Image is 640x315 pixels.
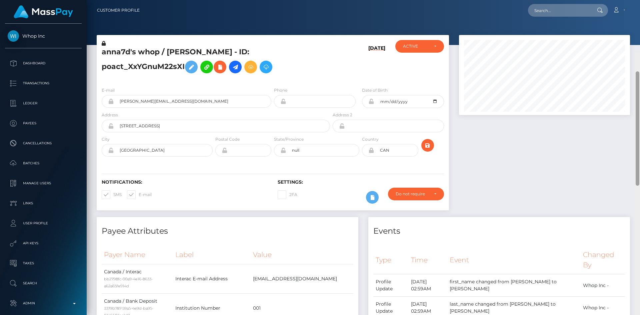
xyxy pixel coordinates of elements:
[14,5,73,18] img: MassPay Logo
[373,246,409,274] th: Type
[5,275,82,292] a: Search
[403,44,429,49] div: ACTIVE
[102,190,122,199] label: SMS
[8,178,79,188] p: Manage Users
[5,295,82,312] a: Admin
[8,238,79,248] p: API Keys
[581,274,625,297] td: Whop Inc -
[102,87,115,93] label: E-mail
[102,246,173,264] th: Payer Name
[8,118,79,128] p: Payees
[8,138,79,148] p: Cancellations
[127,190,152,199] label: E-mail
[388,188,444,200] button: Do not require
[5,155,82,172] a: Batches
[102,179,268,185] h6: Notifications:
[5,135,82,152] a: Cancellations
[447,246,581,274] th: Event
[368,45,385,79] h6: [DATE]
[8,58,79,68] p: Dashboard
[5,55,82,72] a: Dashboard
[409,246,447,274] th: Time
[8,198,79,208] p: Links
[102,225,353,237] h4: Payee Attributes
[373,274,409,297] td: Profile Update
[581,246,625,274] th: Changed By
[395,40,444,53] button: ACTIVE
[8,98,79,108] p: Ledger
[8,218,79,228] p: User Profile
[447,274,581,297] td: first_name changed from [PERSON_NAME] to [PERSON_NAME]
[8,78,79,88] p: Transactions
[5,175,82,192] a: Manage Users
[8,30,19,42] img: Whop Inc
[173,246,251,264] th: Label
[102,47,326,77] h5: anna7d's whop / [PERSON_NAME] - ID: poact_XxYGnuM22sXI
[409,274,447,297] td: [DATE] 02:59AM
[8,158,79,168] p: Batches
[278,190,297,199] label: 2FA
[362,136,379,142] label: Country
[97,3,140,17] a: Customer Profile
[8,298,79,308] p: Admin
[274,87,287,93] label: Phone
[362,87,388,93] label: Date of Birth
[528,4,591,17] input: Search...
[396,191,429,197] div: Do not require
[5,235,82,252] a: API Keys
[5,95,82,112] a: Ledger
[5,255,82,272] a: Taxes
[5,115,82,132] a: Payees
[373,225,625,237] h4: Events
[274,136,304,142] label: State/Province
[102,112,118,118] label: Address
[102,264,173,293] td: Canada / Interac
[215,136,240,142] label: Postal Code
[5,195,82,212] a: Links
[278,179,444,185] h6: Settings:
[251,246,353,264] th: Value
[104,277,153,288] small: bb2798fc-00a9-4e16-8633-a62a65fe914d
[5,75,82,92] a: Transactions
[5,33,82,39] span: Whop Inc
[8,278,79,288] p: Search
[251,264,353,293] td: [EMAIL_ADDRESS][DOMAIN_NAME]
[5,215,82,232] a: User Profile
[333,112,352,118] label: Address 2
[8,258,79,268] p: Taxes
[229,61,242,73] a: Initiate Payout
[102,136,110,142] label: City
[173,264,251,293] td: Interac E-mail Address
